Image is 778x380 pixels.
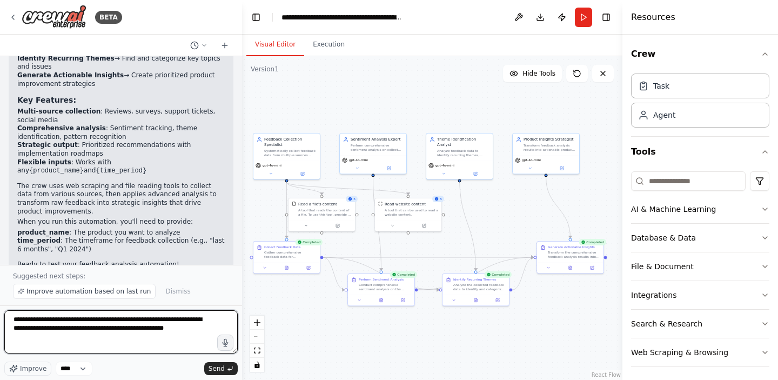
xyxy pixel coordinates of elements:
[29,167,84,175] code: {product_name}
[160,284,196,299] button: Dismiss
[503,65,562,82] button: Hide Tools
[418,287,439,292] g: Edge from d7fc0aaa-bd9c-43d5-9bc0-bd6e8294e225 to a33d94ef-1c32-427c-aa5c-23d92b756814
[347,274,415,306] div: CompletedPerform Sentiment AnalysisConduct comprehensive sentiment analysis on the collected feed...
[579,239,606,245] div: Completed
[253,133,320,180] div: Feedback Collection SpecialistSystematically collect feedback data from multiple sources includin...
[522,158,541,162] span: gpt-4o-mini
[394,297,412,303] button: Open in side panel
[324,255,345,292] g: Edge from 2c49ad05-14c6-40eb-9c20-d973aac25c19 to d7fc0aaa-bd9c-43d5-9bc0-bd6e8294e225
[17,158,71,166] strong: Flexible inputs
[631,224,769,252] button: Database & Data
[323,222,353,229] button: Open in side panel
[464,297,487,303] button: View output
[599,10,614,25] button: Hide right sidebar
[513,255,534,292] g: Edge from a33d94ef-1c32-427c-aa5c-23d92b756814 to ce16db6e-e578-4df4-ad42-3eefa32aa1a4
[631,281,769,309] button: Integrations
[353,197,356,201] span: 5
[631,195,769,223] button: AI & Machine Learning
[524,137,576,142] div: Product Insights Strategist
[631,137,769,167] button: Tools
[522,69,555,78] span: Hide Tools
[374,198,442,232] div: 5ScrapeWebsiteToolRead website contentA tool that can be used to read a website content.
[437,149,489,157] div: Analyze feedback data to identify recurring themes, patterns, and topics related to {product_name...
[426,133,493,180] div: Theme Identification AnalystAnalyze feedback data to identify recurring themes, patterns, and top...
[186,39,212,52] button: Switch to previous chat
[435,163,454,168] span: gpt-4o-mini
[250,316,264,372] div: React Flow controls
[96,167,146,175] code: {time_period}
[437,137,489,148] div: Theme Identification Analyst
[453,277,496,282] div: Identify Recurring Themes
[17,141,225,158] li: : Prioritized recommendations with implementation roadmaps
[217,335,233,351] button: Click to speak your automation idea
[631,69,769,136] div: Crew
[653,110,675,121] div: Agent
[592,372,621,378] a: React Flow attribution
[17,108,100,115] strong: Multi-source collection
[264,245,300,249] div: Collect Feedback Data
[281,12,403,23] nav: breadcrumb
[284,182,290,238] g: Edge from b4a480ef-ce9b-48c8-b1d2-4dce47a49680 to 2c49ad05-14c6-40eb-9c20-d973aac25c19
[17,124,225,141] li: : Sentiment tracking, theme identification, pattern recognition
[298,202,337,207] div: Read a file's content
[631,167,769,376] div: Tools
[418,255,534,292] g: Edge from d7fc0aaa-bd9c-43d5-9bc0-bd6e8294e225 to ce16db6e-e578-4df4-ad42-3eefa32aa1a4
[544,177,573,238] g: Edge from c6550f97-755c-40b3-a5b6-87f500885db7 to ce16db6e-e578-4df4-ad42-3eefa32aa1a4
[359,283,411,291] div: Conduct comprehensive sentiment analysis on the collected feedback data for {product_name}. For e...
[653,81,669,91] div: Task
[4,362,51,376] button: Improve
[304,34,353,56] button: Execution
[631,310,769,338] button: Search & Research
[17,55,225,71] li: → Find and categorize key topics and issues
[351,137,403,142] div: Sentiment Analysis Expert
[409,222,440,229] button: Open in side panel
[292,202,296,206] img: FileReadTool
[17,261,225,269] p: Ready to test your feedback analysis automation!
[631,252,769,281] button: File & Document
[359,277,404,282] div: Perform Sentiment Analysis
[385,208,438,217] div: A tool that can be used to read a website content.
[17,141,78,149] strong: Strategic output
[385,202,426,207] div: Read website content
[95,11,122,24] div: BETA
[17,71,225,88] li: → Create prioritized product improvement strategies
[284,182,411,195] g: Edge from b4a480ef-ce9b-48c8-b1d2-4dce47a49680 to 5c0b3b37-ced0-43c5-a7fb-4fef8d2ec044
[559,264,581,271] button: View output
[250,344,264,358] button: fit view
[17,124,106,132] strong: Comprehensive analysis
[249,10,264,25] button: Hide left sidebar
[17,96,76,104] strong: Key Features:
[204,362,238,375] button: Send
[374,165,405,171] button: Open in side panel
[17,71,124,79] strong: Generate Actionable Insights
[251,65,279,74] div: Version 1
[26,287,151,296] span: Improve automation based on last run
[512,133,580,175] div: Product Insights StrategistTransform feedback analysis results into actionable product improvemen...
[17,182,225,216] p: The crew uses web scraping and file reading tools to collect data from various sources, then appl...
[547,165,577,171] button: Open in side panel
[253,241,320,274] div: CompletedCollect Feedback DataGather comprehensive feedback data for {product_name} from multiple...
[351,143,403,152] div: Perform comprehensive sentiment analysis on collected feedback data for {product_name}, categoriz...
[17,218,225,226] p: When you run this automation, you'll need to provide:
[370,297,392,303] button: View output
[583,264,601,271] button: Open in side panel
[22,5,86,29] img: Logo
[17,237,61,244] strong: time_period
[165,287,190,296] span: Dismiss
[484,271,512,278] div: Completed
[17,229,69,236] strong: product_name
[246,34,304,56] button: Visual Editor
[288,198,356,232] div: 5FileReadToolRead a file's contentA tool that reads the content of a file. To use this tool, prov...
[548,250,600,259] div: Transform the comprehensive feedback analysis results into strategic, actionable insights and imp...
[216,39,233,52] button: Start a new chat
[250,316,264,330] button: zoom in
[264,137,317,148] div: Feedback Collection Specialist
[631,39,769,69] button: Crew
[287,170,318,177] button: Open in side panel
[250,358,264,372] button: toggle interactivity
[324,255,534,260] g: Edge from 2c49ad05-14c6-40eb-9c20-d973aac25c19 to ce16db6e-e578-4df4-ad42-3eefa32aa1a4
[349,158,368,162] span: gpt-4o-mini
[17,237,225,254] li: : The timeframe for feedback collection (e.g., "last 6 months", "Q1 2024")
[264,250,317,259] div: Gather comprehensive feedback data for {product_name} from multiple sources over the {time_period...
[17,55,115,62] strong: Identify Recurring Themes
